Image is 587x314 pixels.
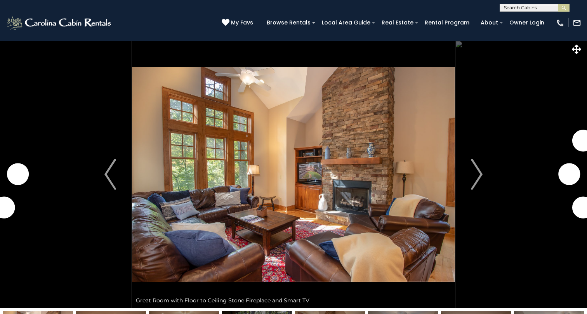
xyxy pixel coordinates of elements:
[421,17,473,29] a: Rental Program
[231,19,253,27] span: My Favs
[573,19,581,27] img: mail-regular-white.png
[6,15,113,31] img: White-1-2.png
[222,19,255,27] a: My Favs
[104,159,116,190] img: arrow
[132,293,455,308] div: Great Room with Floor to Ceiling Stone Fireplace and Smart TV
[318,17,374,29] a: Local Area Guide
[378,17,417,29] a: Real Estate
[89,40,132,308] button: Previous
[471,159,483,190] img: arrow
[455,40,498,308] button: Next
[477,17,502,29] a: About
[263,17,314,29] a: Browse Rentals
[505,17,548,29] a: Owner Login
[556,19,564,27] img: phone-regular-white.png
